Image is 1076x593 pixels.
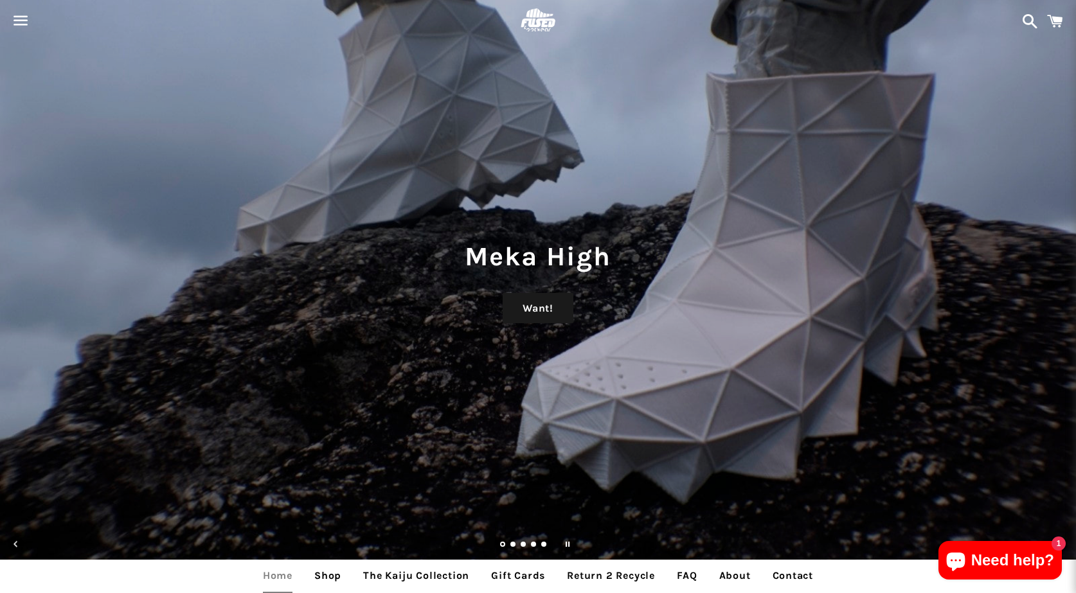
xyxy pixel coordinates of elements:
[541,542,548,549] a: Load slide 5
[253,560,302,592] a: Home
[354,560,479,592] a: The Kaiju Collection
[305,560,351,592] a: Shop
[553,530,582,558] button: Pause slideshow
[2,530,30,558] button: Previous slide
[500,542,507,549] a: Slide 1, current
[503,293,573,324] a: Want!
[510,542,517,549] a: Load slide 2
[1046,530,1074,558] button: Next slide
[763,560,823,592] a: Contact
[531,542,537,549] a: Load slide 4
[521,542,527,549] a: Load slide 3
[481,560,555,592] a: Gift Cards
[13,238,1063,275] h1: Meka High
[710,560,760,592] a: About
[667,560,706,592] a: FAQ
[935,541,1066,583] inbox-online-store-chat: Shopify online store chat
[557,560,665,592] a: Return 2 Recycle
